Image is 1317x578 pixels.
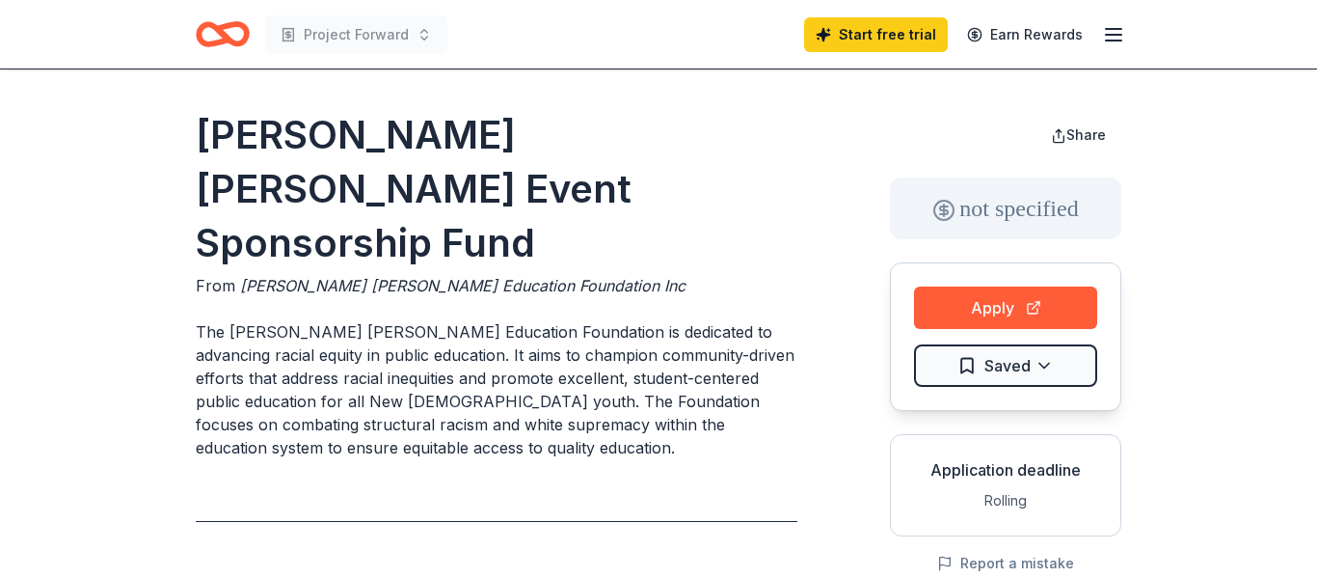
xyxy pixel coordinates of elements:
[265,15,447,54] button: Project Forward
[196,12,250,57] a: Home
[890,178,1121,239] div: not specified
[914,344,1097,387] button: Saved
[304,23,409,46] span: Project Forward
[1035,116,1121,154] button: Share
[240,276,685,295] span: [PERSON_NAME] [PERSON_NAME] Education Foundation Inc
[804,17,948,52] a: Start free trial
[906,489,1105,512] div: Rolling
[906,458,1105,482] div: Application deadline
[196,274,797,297] div: From
[196,108,797,270] h1: [PERSON_NAME] [PERSON_NAME] Event Sponsorship Fund
[937,552,1074,575] button: Report a mistake
[1066,126,1106,143] span: Share
[196,320,797,459] p: The [PERSON_NAME] [PERSON_NAME] Education Foundation is dedicated to advancing racial equity in p...
[984,353,1031,378] span: Saved
[914,287,1097,329] button: Apply
[955,17,1094,52] a: Earn Rewards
